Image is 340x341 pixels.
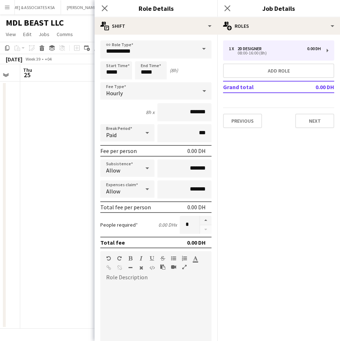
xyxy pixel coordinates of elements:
[171,264,176,270] button: Insert video
[106,188,120,195] span: Allow
[128,255,133,261] button: Bold
[20,30,34,39] a: Edit
[24,56,42,62] span: Week 39
[106,89,123,97] span: Hourly
[3,30,19,39] a: View
[36,30,52,39] a: Jobs
[149,255,154,261] button: Underline
[100,222,138,228] label: People required
[146,109,154,115] div: 8h x
[160,255,165,261] button: Strikethrough
[171,255,176,261] button: Unordered List
[187,239,206,246] div: 0.00 DH
[100,147,137,154] div: Fee per person
[100,204,151,211] div: Total fee per person
[117,255,122,261] button: Redo
[182,264,187,270] button: Fullscreen
[45,56,52,62] div: +04
[223,64,334,78] button: Add role
[61,0,104,14] button: [PERSON_NAME]
[106,255,111,261] button: Undo
[23,31,31,38] span: Edit
[187,147,206,154] div: 0.00 DH
[237,46,265,51] div: 2D Designer
[229,51,321,55] div: 08:00-16:00 (8h)
[139,265,144,271] button: Clear Formatting
[193,255,198,261] button: Text Color
[95,17,217,35] div: Shift
[187,204,206,211] div: 0.00 DH
[217,4,340,13] h3: Job Details
[200,216,212,225] button: Increase
[139,255,144,261] button: Italic
[6,31,16,38] span: View
[128,265,133,271] button: Horizontal Line
[229,46,237,51] div: 1 x
[292,81,334,93] td: 0.00 DH
[223,114,262,128] button: Previous
[22,71,32,79] span: 25
[217,17,340,35] div: Roles
[170,67,178,74] div: (8h)
[6,17,64,28] h1: MDL BEAST LLC
[106,167,120,174] span: Allow
[149,265,154,271] button: HTML Code
[57,31,73,38] span: Comms
[295,114,334,128] button: Next
[158,222,177,228] div: 0.00 DH x
[100,239,125,246] div: Total fee
[6,56,22,63] div: [DATE]
[39,31,49,38] span: Jobs
[106,131,117,139] span: Paid
[54,30,76,39] a: Comms
[307,46,321,51] div: 0.00 DH
[182,255,187,261] button: Ordered List
[23,67,32,73] span: Thu
[223,81,292,93] td: Grand total
[160,264,165,270] button: Paste as plain text
[95,4,217,13] h3: Role Details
